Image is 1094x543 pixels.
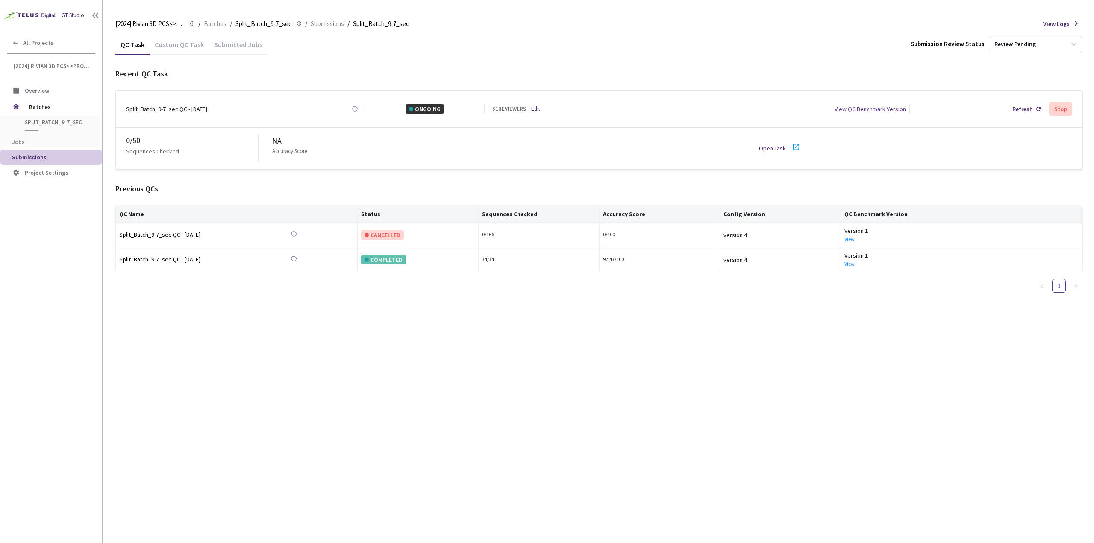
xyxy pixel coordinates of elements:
[115,19,185,29] span: [2024] Rivian 3D PCS<>Production
[119,255,239,264] a: Split_Batch_9-7_sec QC - [DATE]
[126,104,207,114] div: Split_Batch_9-7_sec QC - [DATE]
[272,147,307,156] p: Accuracy Score
[1073,284,1079,289] span: right
[841,205,1083,223] th: QC Benchmark Version
[311,19,344,29] span: Submissions
[994,40,1036,48] div: Review Pending
[531,105,540,113] a: Edit
[492,105,526,113] div: 51 REVIEWERS
[723,255,837,264] div: version 4
[406,104,444,114] div: ONGOING
[1039,284,1044,289] span: left
[115,40,150,55] div: QC Task
[835,104,906,114] div: View QC Benchmark Version
[844,236,855,242] a: View
[482,255,596,264] div: 34 / 34
[29,98,88,115] span: Batches
[305,19,307,29] li: /
[202,19,228,28] a: Batches
[25,87,49,94] span: Overview
[198,19,200,29] li: /
[1069,279,1083,293] button: right
[1012,104,1033,114] div: Refresh
[358,205,479,223] th: Status
[126,147,179,156] p: Sequences Checked
[204,19,226,29] span: Batches
[1053,279,1065,292] a: 1
[25,119,88,126] span: Split_Batch_9-7_sec
[1069,279,1083,293] li: Next Page
[723,230,837,240] div: version 4
[347,19,350,29] li: /
[115,68,1083,80] div: Recent QC Task
[126,135,258,147] div: 0 / 50
[603,231,717,239] div: 0/100
[1054,106,1067,112] div: Stop
[600,205,721,223] th: Accuracy Score
[759,144,786,152] a: Open Task
[12,153,47,161] span: Submissions
[1052,279,1066,293] li: 1
[116,205,358,223] th: QC Name
[25,169,68,176] span: Project Settings
[230,19,232,29] li: /
[911,39,985,49] div: Submission Review Status
[844,226,1079,235] div: Version 1
[150,40,209,55] div: Custom QC Task
[1043,19,1070,29] span: View Logs
[479,205,600,223] th: Sequences Checked
[720,205,841,223] th: Config Version
[119,230,239,239] div: Split_Batch_9-7_sec QC - [DATE]
[361,230,404,240] div: CANCELLED
[482,231,596,239] div: 0 / 166
[209,40,268,55] div: Submitted Jobs
[115,183,1083,195] div: Previous QCs
[272,135,745,147] div: NA
[12,138,25,146] span: Jobs
[844,261,855,267] a: View
[62,11,84,20] div: GT Studio
[844,251,1079,260] div: Version 1
[14,62,90,70] span: [2024] Rivian 3D PCS<>Production
[603,255,717,264] div: 92.43/100
[353,19,409,29] span: Split_Batch_9-7_sec
[1035,279,1049,293] li: Previous Page
[309,19,346,28] a: Submissions
[361,255,406,264] div: COMPLETED
[235,19,291,29] span: Split_Batch_9-7_sec
[1035,279,1049,293] button: left
[23,39,53,47] span: All Projects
